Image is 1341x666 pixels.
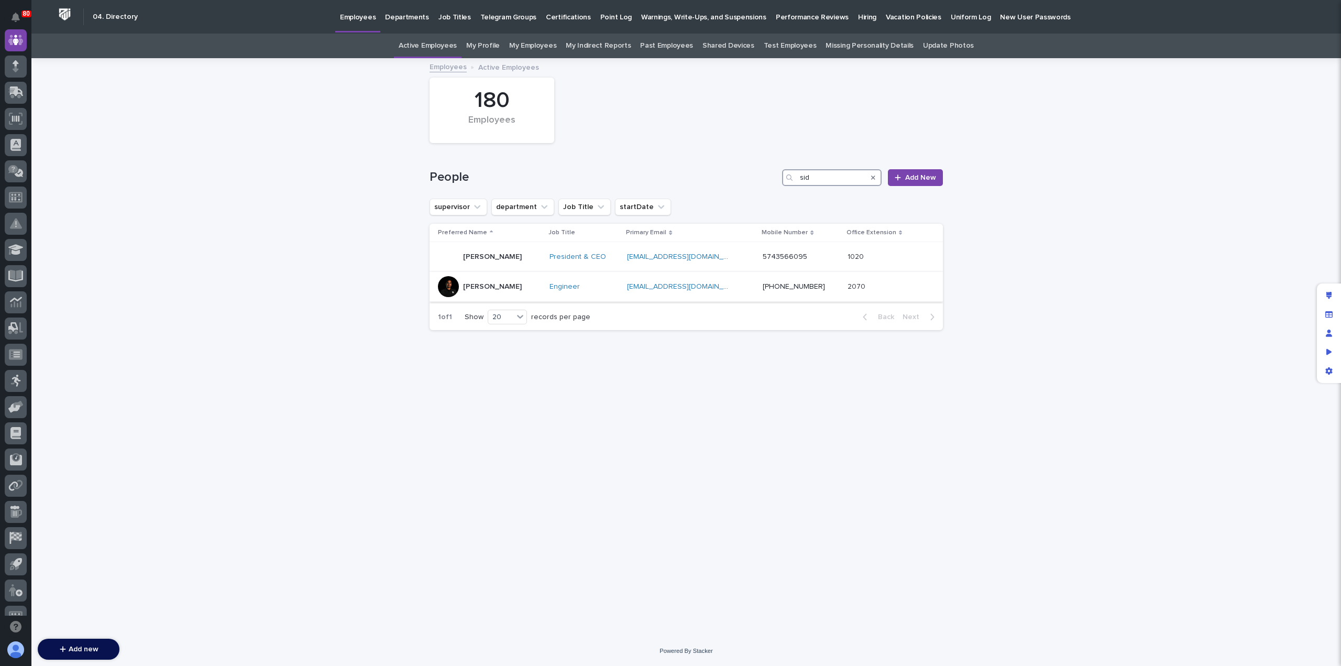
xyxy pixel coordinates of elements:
tr: [PERSON_NAME]Engineer [EMAIL_ADDRESS][DOMAIN_NAME] [PHONE_NUMBER]20702070 [430,272,943,302]
img: Stacker [10,10,31,31]
a: Past Employees [640,34,693,58]
button: users-avatar [5,639,27,661]
div: 📖 [10,133,19,141]
span: Next [903,313,926,321]
a: My Indirect Reports [566,34,631,58]
a: Employees [430,60,467,72]
a: Engineer [549,282,580,291]
div: Manage fields and data [1320,305,1338,324]
button: Open support chat [5,616,27,638]
div: 180 [447,88,536,114]
div: Employees [447,115,536,137]
span: Back [872,313,894,321]
span: Pylon [104,194,127,202]
a: My Employees [509,34,556,58]
button: Back [854,312,898,322]
div: 20 [488,312,513,323]
a: [EMAIL_ADDRESS][DOMAIN_NAME] [627,283,745,290]
img: Workspace Logo [55,5,74,24]
button: Next [898,312,943,322]
p: Active Employees [478,61,539,72]
div: Notifications80 [13,13,27,29]
h1: People [430,170,778,185]
button: department [491,199,554,215]
button: Start new chat [178,165,191,178]
div: Manage users [1320,324,1338,343]
p: 80 [23,10,30,17]
p: 1020 [848,250,866,261]
p: 1 of 1 [430,304,460,330]
span: Add New [905,174,936,181]
button: startDate [615,199,671,215]
p: Mobile Number [762,227,808,238]
button: supervisor [430,199,487,215]
a: Powered byPylon [74,193,127,202]
a: 5743566095 [763,253,807,260]
a: Shared Devices [702,34,754,58]
a: Missing Personality Details [826,34,914,58]
div: Start new chat [36,162,172,172]
img: 1736555164131-43832dd5-751b-4058-ba23-39d91318e5a0 [10,162,29,181]
p: Job Title [548,227,575,238]
a: 🔗Onboarding Call [61,128,138,147]
div: We're available if you need us! [36,172,133,181]
div: Edit layout [1320,286,1338,305]
a: President & CEO [549,253,606,261]
button: Add new [38,639,119,660]
p: Office Extension [847,227,896,238]
p: Show [465,313,483,322]
div: 🔗 [65,133,74,141]
a: Update Photos [923,34,974,58]
span: Onboarding Call [76,132,134,143]
a: [PHONE_NUMBER] [763,283,825,290]
h2: 04. Directory [93,13,138,21]
button: Notifications [5,6,27,28]
a: My Profile [466,34,500,58]
a: 📖Help Docs [6,128,61,147]
p: Primary Email [626,227,666,238]
p: Preferred Name [438,227,487,238]
a: [EMAIL_ADDRESS][DOMAIN_NAME] [627,253,745,260]
input: Search [782,169,882,186]
p: [PERSON_NAME] [463,253,522,261]
p: records per page [531,313,590,322]
div: App settings [1320,362,1338,380]
tr: [PERSON_NAME]President & CEO [EMAIL_ADDRESS][DOMAIN_NAME] 574356609510201020 [430,242,943,272]
a: Active Employees [399,34,457,58]
div: Preview as [1320,343,1338,362]
p: Welcome 👋 [10,41,191,58]
button: Job Title [558,199,611,215]
a: Test Employees [764,34,817,58]
p: 2070 [848,280,867,291]
p: How can we help? [10,58,191,75]
a: Powered By Stacker [659,648,712,654]
p: [PERSON_NAME] [463,282,522,291]
span: Help Docs [21,132,57,143]
a: Add New [888,169,943,186]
